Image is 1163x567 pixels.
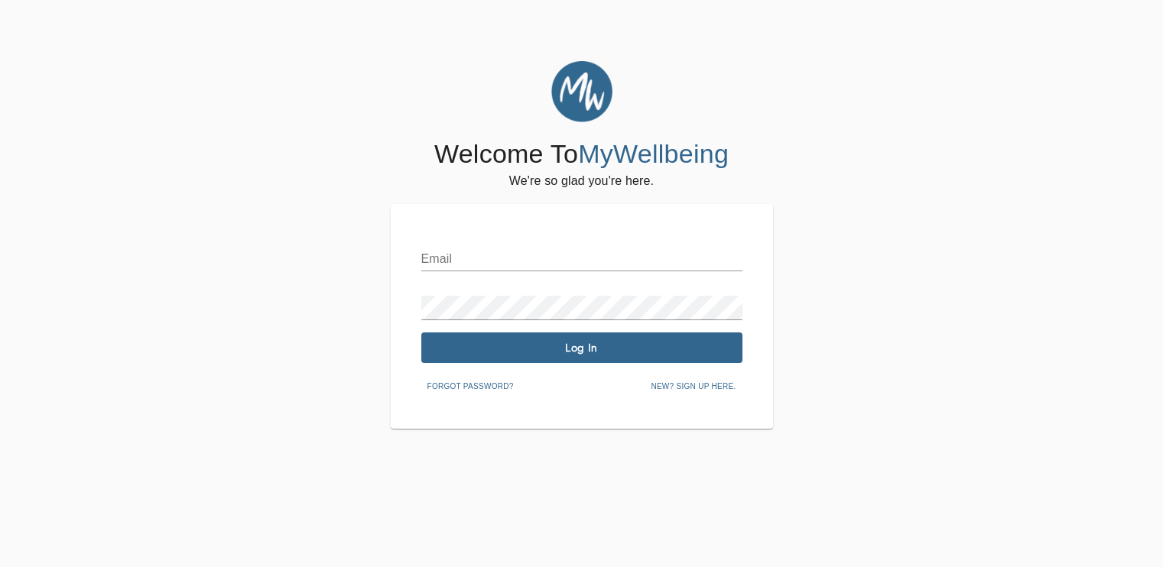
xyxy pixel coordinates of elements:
[509,170,654,192] h6: We're so glad you're here.
[434,138,729,170] h4: Welcome To
[427,341,736,355] span: Log In
[651,380,736,394] span: New? Sign up here.
[551,61,612,122] img: MyWellbeing
[421,379,520,391] a: Forgot password?
[645,375,742,398] button: New? Sign up here.
[421,332,742,363] button: Log In
[421,375,520,398] button: Forgot password?
[427,380,514,394] span: Forgot password?
[578,139,729,168] span: MyWellbeing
